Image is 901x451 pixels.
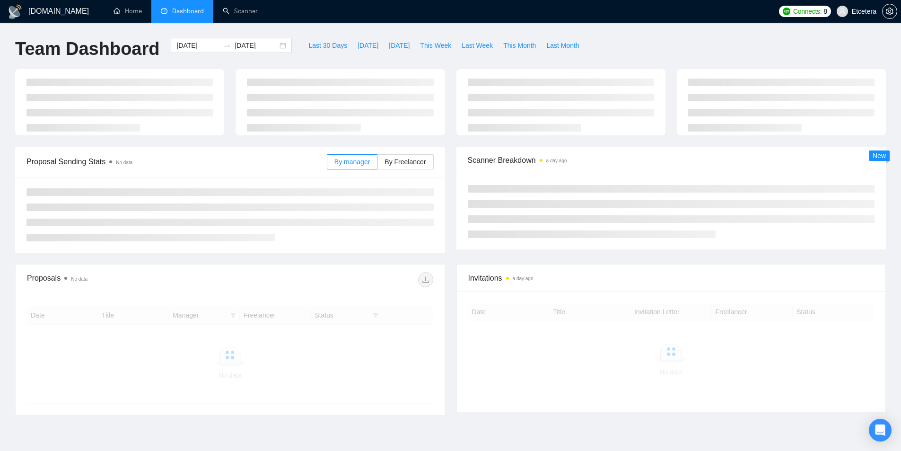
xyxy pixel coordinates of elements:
a: searchScanner [223,7,258,15]
button: This Month [498,38,541,53]
span: dashboard [161,8,167,14]
span: [DATE] [358,40,378,51]
img: logo [8,4,23,19]
img: upwork-logo.png [783,8,790,15]
span: Connects: [793,6,822,17]
span: No data [71,276,87,282]
span: user [839,8,846,15]
span: Last Week [462,40,493,51]
button: setting [882,4,897,19]
input: Start date [176,40,219,51]
span: [DATE] [389,40,410,51]
span: This Week [420,40,451,51]
input: End date [235,40,278,51]
span: By manager [334,158,370,166]
span: New [873,152,886,159]
span: Last Month [546,40,579,51]
span: to [223,42,231,49]
span: Scanner Breakdown [468,154,875,166]
span: Proposal Sending Stats [26,156,327,168]
span: 8 [823,6,827,17]
button: [DATE] [352,38,384,53]
time: a day ago [513,276,534,281]
span: Invitations [468,272,875,284]
button: This Week [415,38,456,53]
span: Dashboard [172,7,204,15]
span: By Freelancer [385,158,426,166]
span: setting [883,8,897,15]
div: Open Intercom Messenger [869,419,892,442]
button: Last Week [456,38,498,53]
a: homeHome [114,7,142,15]
button: Last 30 Days [303,38,352,53]
a: setting [882,8,897,15]
div: Proposals [27,272,230,287]
span: Last 30 Days [308,40,347,51]
button: [DATE] [384,38,415,53]
span: swap-right [223,42,231,49]
span: This Month [503,40,536,51]
span: No data [116,160,132,165]
time: a day ago [546,158,567,163]
button: Last Month [541,38,584,53]
h1: Team Dashboard [15,38,159,60]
